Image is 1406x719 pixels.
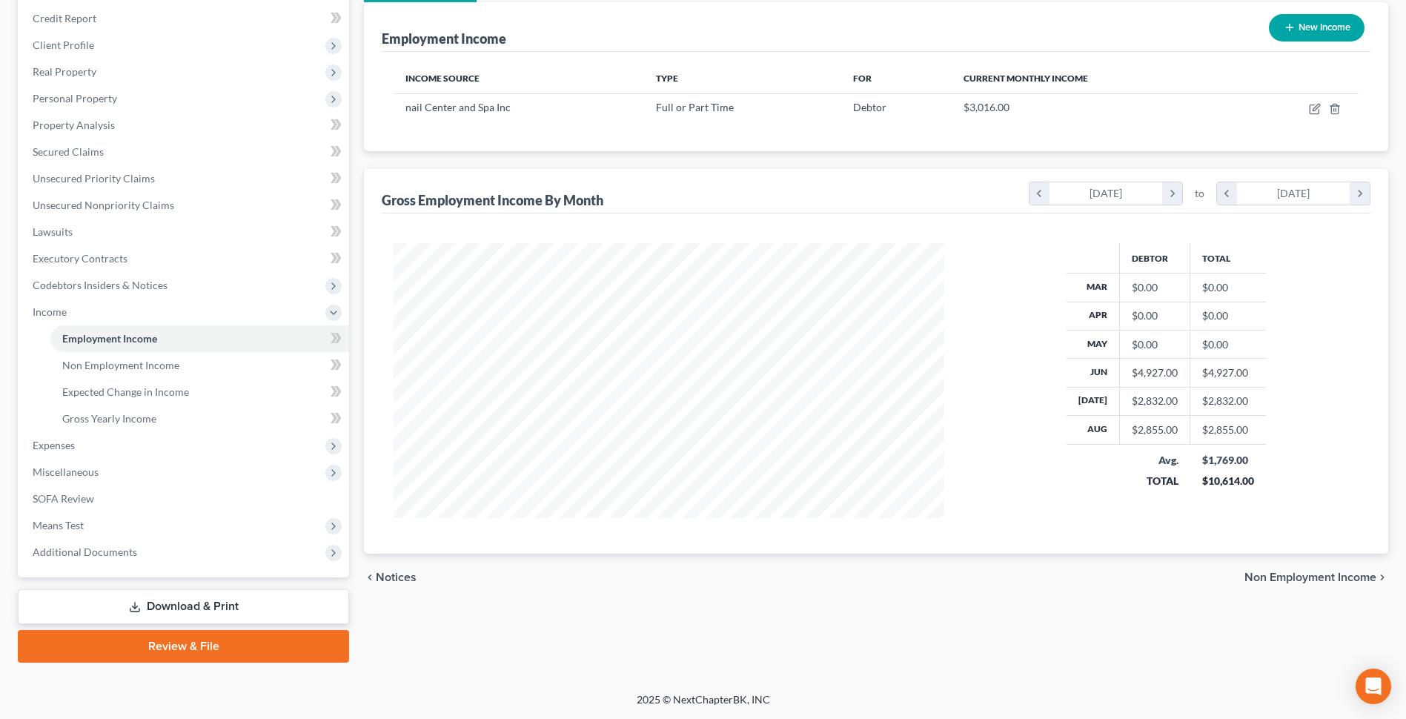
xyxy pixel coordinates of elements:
[21,245,349,272] a: Executory Contracts
[1190,274,1266,302] td: $0.00
[1132,474,1178,488] div: TOTAL
[405,101,511,113] span: nail Center and Spa Inc
[1067,359,1120,387] th: Jun
[33,546,137,558] span: Additional Documents
[33,119,115,131] span: Property Analysis
[1237,182,1350,205] div: [DATE]
[33,39,94,51] span: Client Profile
[1190,387,1266,415] td: $2,832.00
[1244,571,1388,583] button: Non Employment Income chevron_right
[1190,302,1266,330] td: $0.00
[33,172,155,185] span: Unsecured Priority Claims
[1067,302,1120,330] th: Apr
[33,305,67,318] span: Income
[21,486,349,512] a: SOFA Review
[1217,182,1237,205] i: chevron_left
[21,192,349,219] a: Unsecured Nonpriority Claims
[364,571,417,583] button: chevron_left Notices
[21,5,349,32] a: Credit Report
[18,589,349,624] a: Download & Print
[1120,243,1190,273] th: Debtor
[62,385,189,398] span: Expected Change in Income
[62,359,179,371] span: Non Employment Income
[364,571,376,583] i: chevron_left
[21,139,349,165] a: Secured Claims
[1190,330,1266,358] td: $0.00
[1376,571,1388,583] i: chevron_right
[33,225,73,238] span: Lawsuits
[33,145,104,158] span: Secured Claims
[1195,186,1204,201] span: to
[853,101,886,113] span: Debtor
[1132,308,1178,323] div: $0.00
[21,165,349,192] a: Unsecured Priority Claims
[1190,416,1266,444] td: $2,855.00
[1049,182,1163,205] div: [DATE]
[281,692,1126,719] div: 2025 © NextChapterBK, INC
[50,352,349,379] a: Non Employment Income
[1162,182,1182,205] i: chevron_right
[1244,571,1376,583] span: Non Employment Income
[1350,182,1370,205] i: chevron_right
[1132,423,1178,437] div: $2,855.00
[33,439,75,451] span: Expenses
[382,30,506,47] div: Employment Income
[21,219,349,245] a: Lawsuits
[1067,416,1120,444] th: Aug
[62,332,157,345] span: Employment Income
[33,65,96,78] span: Real Property
[656,101,734,113] span: Full or Part Time
[853,73,872,84] span: For
[964,73,1088,84] span: Current Monthly Income
[18,630,349,663] a: Review & File
[21,112,349,139] a: Property Analysis
[1067,387,1120,415] th: [DATE]
[1132,365,1178,380] div: $4,927.00
[1269,14,1364,42] button: New Income
[50,379,349,405] a: Expected Change in Income
[1067,330,1120,358] th: May
[33,12,96,24] span: Credit Report
[382,191,603,209] div: Gross Employment Income By Month
[656,73,678,84] span: Type
[33,199,174,211] span: Unsecured Nonpriority Claims
[50,325,349,352] a: Employment Income
[1202,453,1254,468] div: $1,769.00
[1067,274,1120,302] th: Mar
[1132,394,1178,408] div: $2,832.00
[1202,474,1254,488] div: $10,614.00
[1190,243,1266,273] th: Total
[405,73,480,84] span: Income Source
[1132,280,1178,295] div: $0.00
[964,101,1009,113] span: $3,016.00
[1190,359,1266,387] td: $4,927.00
[62,412,156,425] span: Gross Yearly Income
[1132,453,1178,468] div: Avg.
[1356,669,1391,704] div: Open Intercom Messenger
[1132,337,1178,352] div: $0.00
[33,519,84,531] span: Means Test
[33,252,127,265] span: Executory Contracts
[33,279,168,291] span: Codebtors Insiders & Notices
[1029,182,1049,205] i: chevron_left
[33,465,99,478] span: Miscellaneous
[50,405,349,432] a: Gross Yearly Income
[33,92,117,105] span: Personal Property
[33,492,94,505] span: SOFA Review
[376,571,417,583] span: Notices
